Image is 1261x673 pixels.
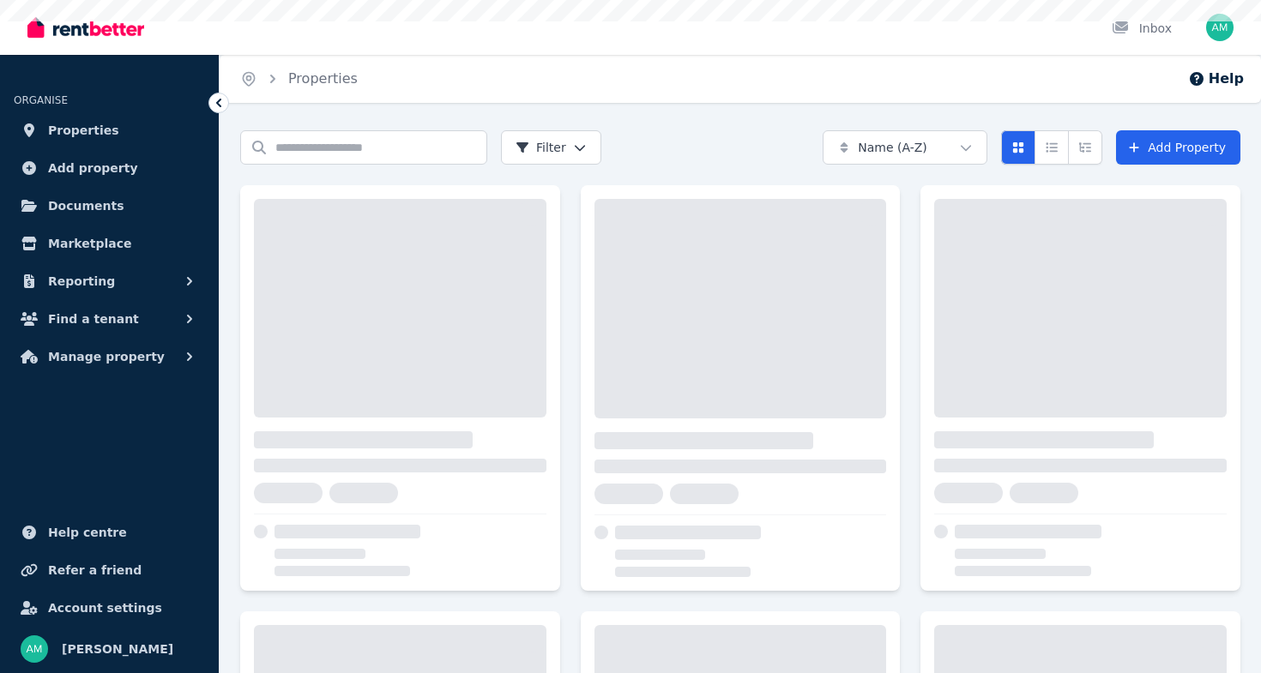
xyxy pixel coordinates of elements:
[288,70,358,87] a: Properties
[1001,130,1035,165] button: Card view
[858,139,927,156] span: Name (A-Z)
[823,130,987,165] button: Name (A-Z)
[1188,69,1244,89] button: Help
[1035,130,1069,165] button: Compact list view
[14,302,205,336] button: Find a tenant
[48,233,131,254] span: Marketplace
[14,151,205,185] a: Add property
[1116,130,1240,165] a: Add Property
[14,94,68,106] span: ORGANISE
[48,309,139,329] span: Find a tenant
[48,560,142,580] span: Refer a friend
[21,635,48,663] img: Allison Marrill
[501,130,601,165] button: Filter
[14,113,205,147] a: Properties
[14,264,205,298] button: Reporting
[14,226,205,261] a: Marketplace
[14,591,205,625] a: Account settings
[14,340,205,374] button: Manage property
[1001,130,1102,165] div: View options
[48,158,138,178] span: Add property
[48,195,124,216] span: Documents
[48,522,127,543] span: Help centre
[62,639,173,659] span: [PERSON_NAME]
[220,55,378,103] nav: Breadcrumb
[1112,20,1172,37] div: Inbox
[27,15,144,40] img: RentBetter
[48,346,165,367] span: Manage property
[14,189,205,223] a: Documents
[1206,14,1234,41] img: Allison Marrill
[516,139,566,156] span: Filter
[48,120,119,141] span: Properties
[1068,130,1102,165] button: Expanded list view
[14,553,205,587] a: Refer a friend
[14,515,205,550] a: Help centre
[48,598,162,618] span: Account settings
[48,271,115,291] span: Reporting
